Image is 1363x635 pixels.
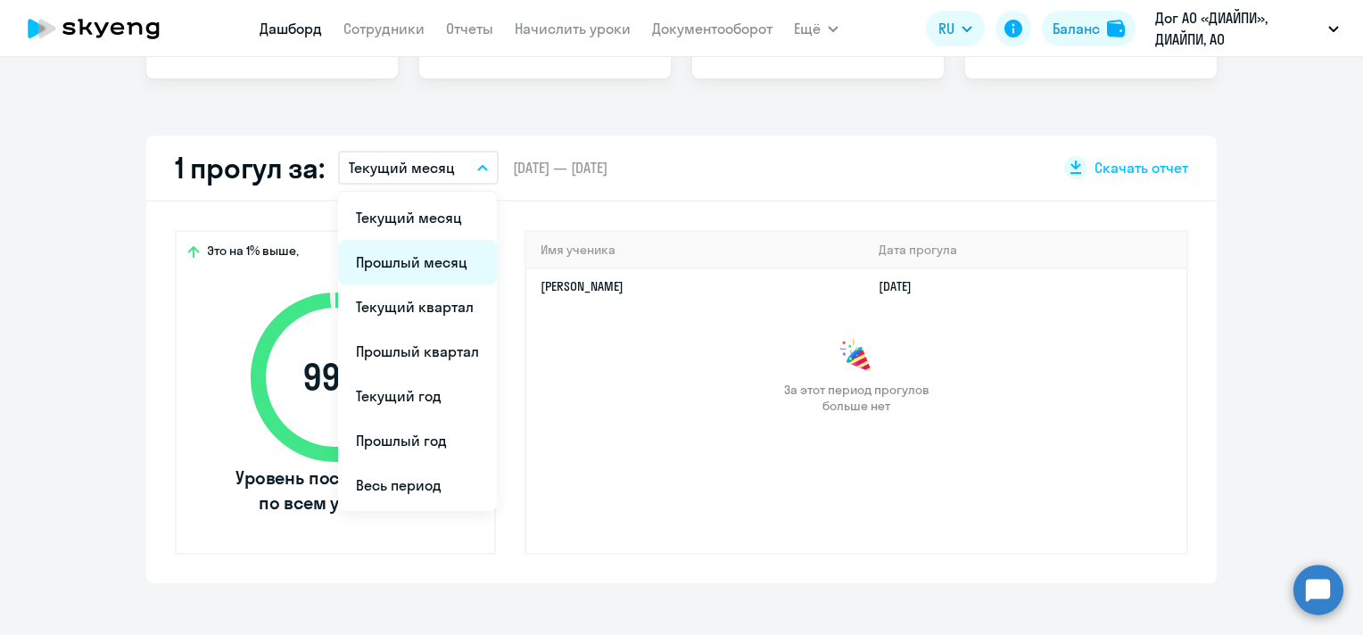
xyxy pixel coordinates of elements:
[541,278,624,294] a: [PERSON_NAME]
[338,192,497,511] ul: Ещё
[794,18,821,39] span: Ещё
[1146,7,1348,50] button: Дог АО «ДИАЙПИ», ДИАЙПИ, АО
[349,157,455,178] p: Текущий месяц
[233,356,438,399] span: 99 %
[879,278,926,294] a: [DATE]
[207,243,299,264] span: Это на 1% выше,
[175,150,324,186] h2: 1 прогул за:
[1042,11,1136,46] button: Балансbalance
[926,11,985,46] button: RU
[515,20,631,37] a: Начислить уроки
[1095,158,1188,177] span: Скачать отчет
[513,158,607,177] span: [DATE] — [DATE]
[526,232,864,268] th: Имя ученика
[938,18,954,39] span: RU
[260,20,322,37] a: Дашборд
[446,20,493,37] a: Отчеты
[838,339,874,375] img: congrats
[781,382,931,414] span: За этот период прогулов больше нет
[1053,18,1100,39] div: Баланс
[338,151,499,185] button: Текущий месяц
[1155,7,1321,50] p: Дог АО «ДИАЙПИ», ДИАЙПИ, АО
[652,20,772,37] a: Документооборот
[794,11,838,46] button: Ещё
[864,232,1186,268] th: Дата прогула
[1107,20,1125,37] img: balance
[343,20,425,37] a: Сотрудники
[233,466,438,515] span: Уровень посещаемости по всем ученикам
